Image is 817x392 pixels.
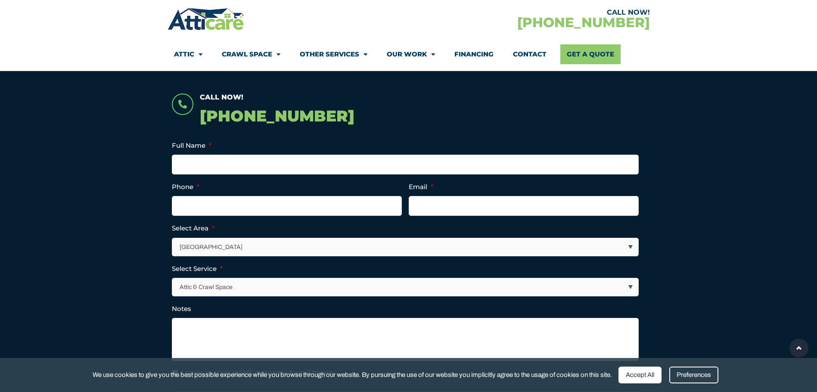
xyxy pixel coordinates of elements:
a: Financing [454,44,494,64]
label: Phone [172,183,199,191]
div: CALL NOW! [409,9,650,16]
a: Other Services [300,44,367,64]
label: Notes [172,305,191,313]
span: We use cookies to give you the best possible experience while you browse through our website. By ... [93,370,612,380]
a: Attic [174,44,202,64]
label: Email [409,183,433,191]
a: Contact [513,44,547,64]
div: Accept All [618,367,662,383]
div: Preferences [669,367,718,383]
span: Call Now! [200,93,243,101]
a: Our Work [387,44,435,64]
a: Crawl Space [222,44,280,64]
label: Full Name [172,141,211,150]
nav: Menu [174,44,643,64]
label: Select Area [172,224,214,233]
label: Select Service [172,264,223,273]
a: Get A Quote [560,44,621,64]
